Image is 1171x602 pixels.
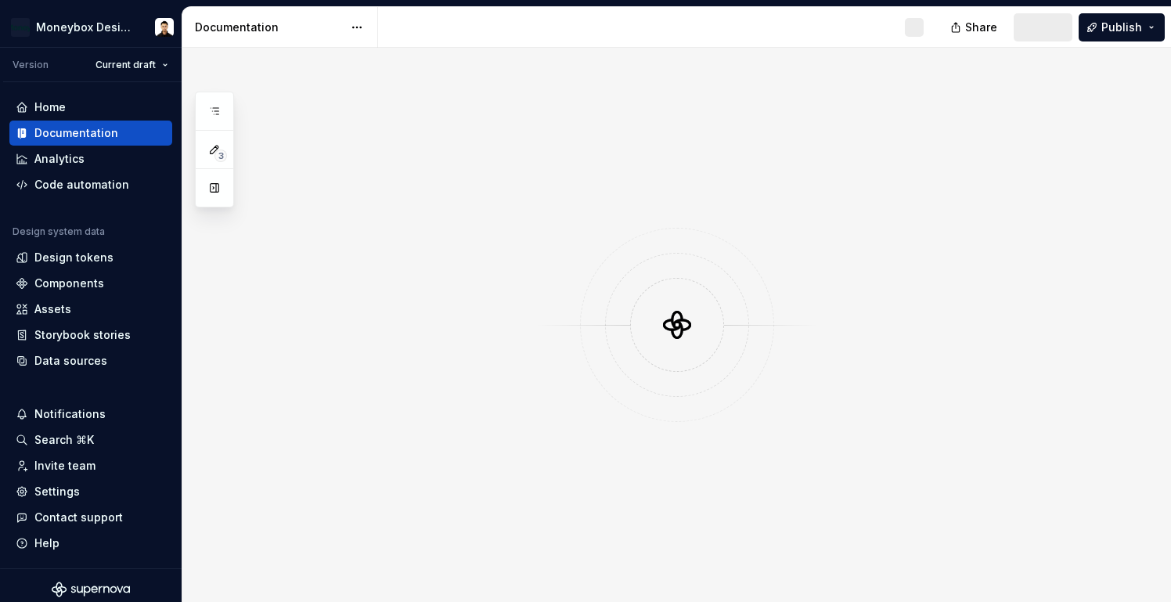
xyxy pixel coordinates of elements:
[34,276,104,291] div: Components
[13,225,105,238] div: Design system data
[9,271,172,296] a: Components
[9,479,172,504] a: Settings
[965,20,997,35] span: Share
[34,535,59,551] div: Help
[36,20,136,35] div: Moneybox Design System
[34,484,80,499] div: Settings
[195,20,343,35] div: Documentation
[11,18,30,37] img: c17557e8-ebdc-49e2-ab9e-7487adcf6d53.png
[34,510,123,525] div: Contact support
[9,297,172,322] a: Assets
[3,10,178,44] button: Moneybox Design SystemDerek
[34,458,95,474] div: Invite team
[9,402,172,427] button: Notifications
[9,348,172,373] a: Data sources
[9,453,172,478] a: Invite team
[9,427,172,452] button: Search ⌘K
[1079,13,1165,41] button: Publish
[52,582,130,597] svg: Supernova Logo
[9,121,172,146] a: Documentation
[34,99,66,115] div: Home
[34,327,131,343] div: Storybook stories
[34,250,113,265] div: Design tokens
[9,323,172,348] a: Storybook stories
[88,54,175,76] button: Current draft
[9,505,172,530] button: Contact support
[34,151,85,167] div: Analytics
[9,146,172,171] a: Analytics
[34,177,129,193] div: Code automation
[9,95,172,120] a: Home
[9,172,172,197] a: Code automation
[9,531,172,556] button: Help
[942,13,1007,41] button: Share
[95,59,156,71] span: Current draft
[9,245,172,270] a: Design tokens
[34,353,107,369] div: Data sources
[34,301,71,317] div: Assets
[214,150,227,162] span: 3
[34,125,118,141] div: Documentation
[34,406,106,422] div: Notifications
[155,18,174,37] img: Derek
[1101,20,1142,35] span: Publish
[34,432,94,448] div: Search ⌘K
[13,59,49,71] div: Version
